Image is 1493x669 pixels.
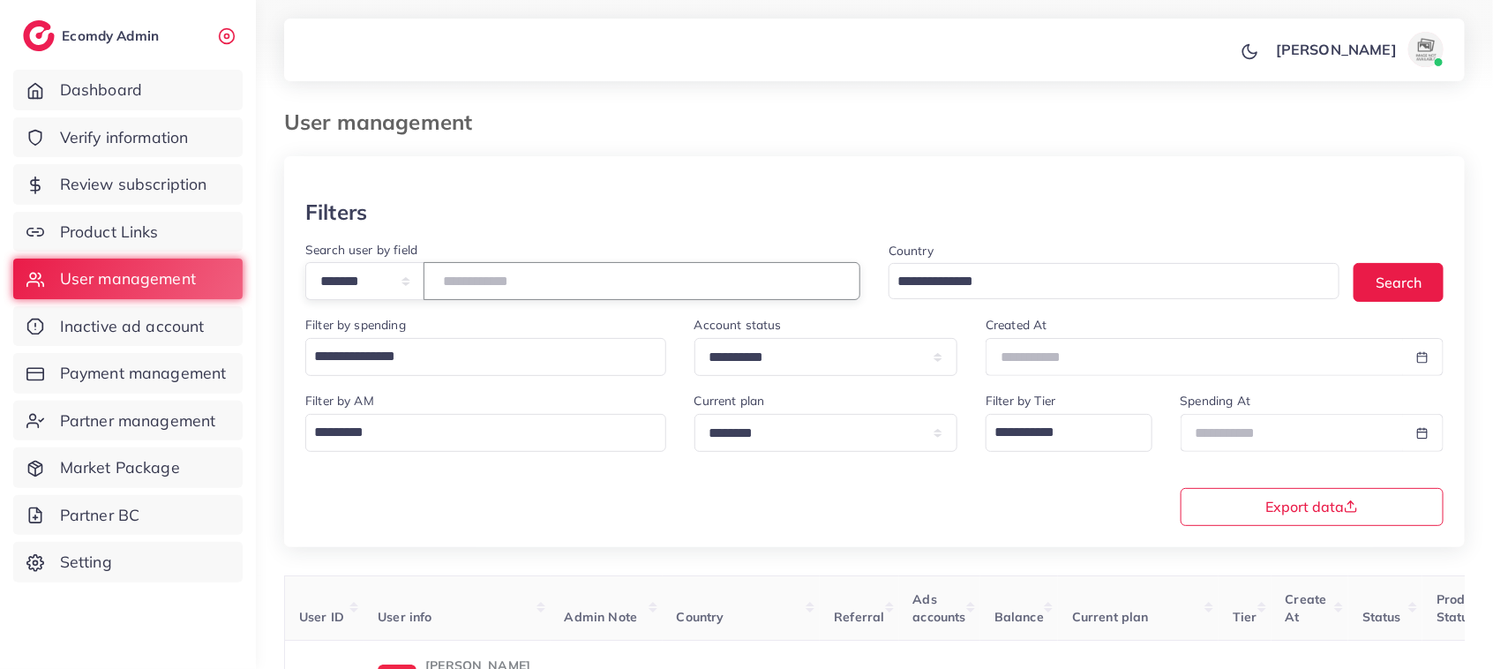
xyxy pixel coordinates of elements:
span: User info [378,609,431,625]
span: Referral [834,609,884,625]
a: Dashboard [13,70,243,110]
a: Partner management [13,401,243,441]
a: Payment management [13,353,243,394]
label: Country [889,242,934,259]
span: Create At [1286,591,1327,625]
h2: Ecomdy Admin [62,27,163,44]
a: Partner BC [13,495,243,536]
span: Inactive ad account [60,315,205,338]
label: Account status [694,316,782,334]
label: Spending At [1181,392,1251,410]
p: [PERSON_NAME] [1276,39,1397,60]
button: Search [1354,263,1444,301]
a: logoEcomdy Admin [23,20,163,51]
span: Country [677,609,724,625]
input: Search for option [308,342,643,372]
a: Product Links [13,212,243,252]
div: Search for option [986,414,1152,452]
a: Inactive ad account [13,306,243,347]
div: Search for option [889,263,1339,299]
label: Filter by AM [305,392,374,410]
span: Status [1362,609,1401,625]
label: Created At [986,316,1047,334]
input: Search for option [891,268,1317,296]
label: Search user by field [305,241,417,259]
img: logo [23,20,55,51]
span: User ID [299,609,344,625]
input: Search for option [988,417,1129,447]
span: Market Package [60,456,180,479]
span: Export data [1265,500,1358,514]
div: Search for option [305,338,666,376]
span: Payment management [60,362,227,385]
span: Admin Note [565,609,638,625]
h3: User management [284,109,486,135]
a: User management [13,259,243,299]
label: Filter by spending [305,316,406,334]
span: User management [60,267,196,290]
img: avatar [1408,32,1444,67]
span: Current plan [1072,609,1149,625]
a: Review subscription [13,164,243,205]
span: Ads accounts [913,591,966,625]
label: Filter by Tier [986,392,1055,410]
span: Verify information [60,126,189,149]
label: Current plan [694,392,765,410]
button: Export data [1181,488,1444,526]
span: Partner BC [60,504,140,527]
a: Setting [13,542,243,583]
h3: Filters [305,199,367,225]
span: Partner management [60,410,216,432]
span: Balance [994,609,1044,625]
a: [PERSON_NAME]avatar [1266,32,1451,67]
span: Tier [1233,609,1257,625]
span: Dashboard [60,79,142,101]
input: Search for option [308,417,643,447]
span: Product Links [60,221,159,244]
div: Search for option [305,414,666,452]
span: Setting [60,551,112,574]
span: Product Status [1437,591,1483,625]
a: Verify information [13,117,243,158]
a: Market Package [13,447,243,488]
span: Review subscription [60,173,207,196]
